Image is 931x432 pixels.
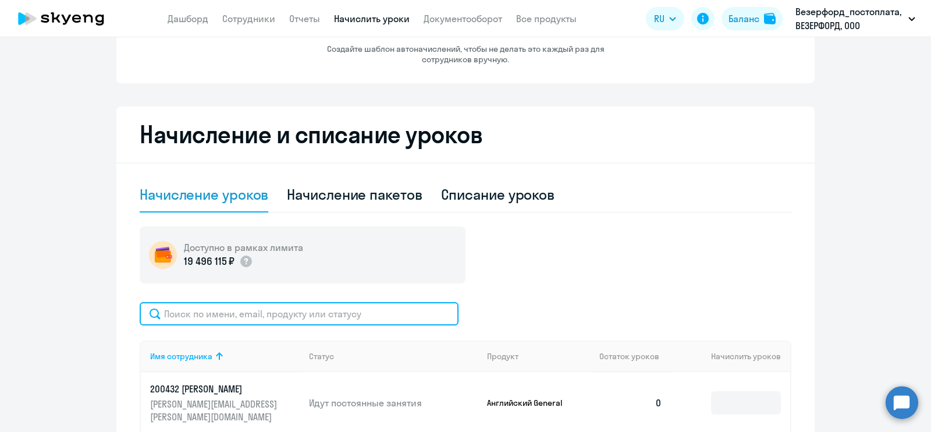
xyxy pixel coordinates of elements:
a: Дашборд [168,13,208,24]
a: Начислить уроки [334,13,410,24]
img: wallet-circle.png [149,241,177,269]
button: Везерфорд_постоплата, ВЕЗЕРФОРД, ООО [790,5,921,33]
th: Начислить уроков [671,341,790,372]
a: Документооборот [424,13,502,24]
p: 19 496 115 ₽ [184,254,234,269]
div: Продукт [487,351,518,362]
p: 200432 [PERSON_NAME] [150,383,280,395]
p: Идут постоянные занятия [309,396,478,409]
div: Имя сотрудника [150,351,300,362]
a: Отчеты [289,13,320,24]
a: Все продукты [516,13,577,24]
button: RU [646,7,684,30]
img: balance [764,13,776,24]
h5: Доступно в рамках лимита [184,241,303,254]
div: Начисление пакетов [287,185,422,204]
div: Начисление уроков [140,185,268,204]
span: Остаток уроков [599,351,659,362]
div: Остаток уроков [599,351,671,362]
div: Баланс [729,12,759,26]
p: [PERSON_NAME][EMAIL_ADDRESS][PERSON_NAME][DOMAIN_NAME] [150,398,280,423]
p: Создайте шаблон автоначислений, чтобы не делать это каждый раз для сотрудников вручную. [303,44,628,65]
a: Сотрудники [222,13,275,24]
h2: Начисление и списание уроков [140,121,791,148]
span: RU [654,12,665,26]
div: Продукт [487,351,591,362]
p: Английский General [487,398,574,408]
p: Везерфорд_постоплата, ВЕЗЕРФОРД, ООО [795,5,904,33]
button: Балансbalance [722,7,783,30]
div: Статус [309,351,478,362]
div: Списание уроков [441,185,555,204]
a: 200432 [PERSON_NAME][PERSON_NAME][EMAIL_ADDRESS][PERSON_NAME][DOMAIN_NAME] [150,383,300,423]
div: Статус [309,351,334,362]
input: Поиск по имени, email, продукту или статусу [140,302,459,325]
div: Имя сотрудника [150,351,212,362]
